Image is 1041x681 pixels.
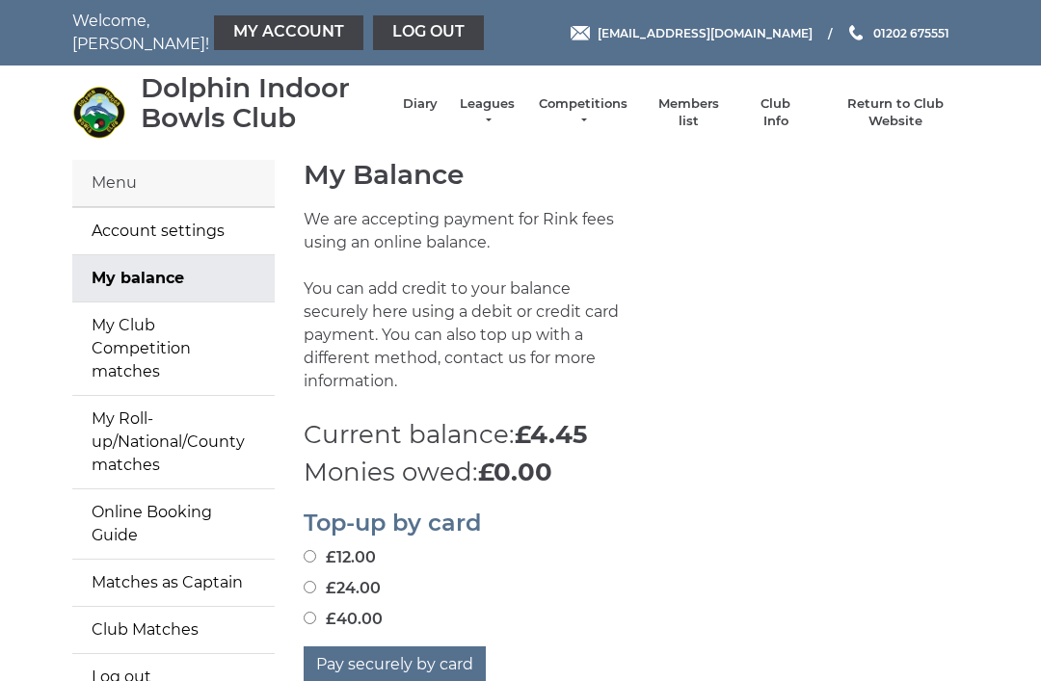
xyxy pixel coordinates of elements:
input: £12.00 [304,550,316,563]
a: Phone us 01202 675551 [846,24,949,42]
a: Online Booking Guide [72,489,275,559]
span: 01202 675551 [873,25,949,39]
img: Phone us [849,25,863,40]
label: £12.00 [304,546,376,569]
strong: £0.00 [478,457,552,487]
nav: Welcome, [PERSON_NAME]! [72,10,429,56]
a: Competitions [537,95,629,130]
strong: £4.45 [515,419,587,450]
label: £24.00 [304,577,381,600]
label: £40.00 [304,608,383,631]
a: Email [EMAIL_ADDRESS][DOMAIN_NAME] [571,24,813,42]
img: Email [571,26,590,40]
a: Leagues [457,95,518,130]
h2: Top-up by card [304,511,969,536]
a: Log out [373,15,484,50]
a: Diary [403,95,438,113]
a: Club Info [748,95,804,130]
a: Members list [648,95,728,130]
a: Account settings [72,208,275,254]
a: My Account [214,15,363,50]
a: Club Matches [72,607,275,653]
span: [EMAIL_ADDRESS][DOMAIN_NAME] [598,25,813,39]
a: Return to Club Website [823,95,969,130]
img: Dolphin Indoor Bowls Club [72,86,125,139]
input: £24.00 [304,581,316,593]
div: Menu [72,160,275,207]
a: My Roll-up/National/County matches [72,396,275,488]
p: We are accepting payment for Rink fees using an online balance. You can add credit to your balanc... [304,208,622,416]
a: My balance [72,255,275,301]
p: Current balance: [304,416,969,454]
a: Matches as Captain [72,560,275,606]
div: Dolphin Indoor Bowls Club [141,73,384,133]
p: Monies owed: [304,454,969,491]
a: My Club Competition matches [72,302,275,395]
input: £40.00 [304,612,316,624]
h1: My Balance [304,160,969,190]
